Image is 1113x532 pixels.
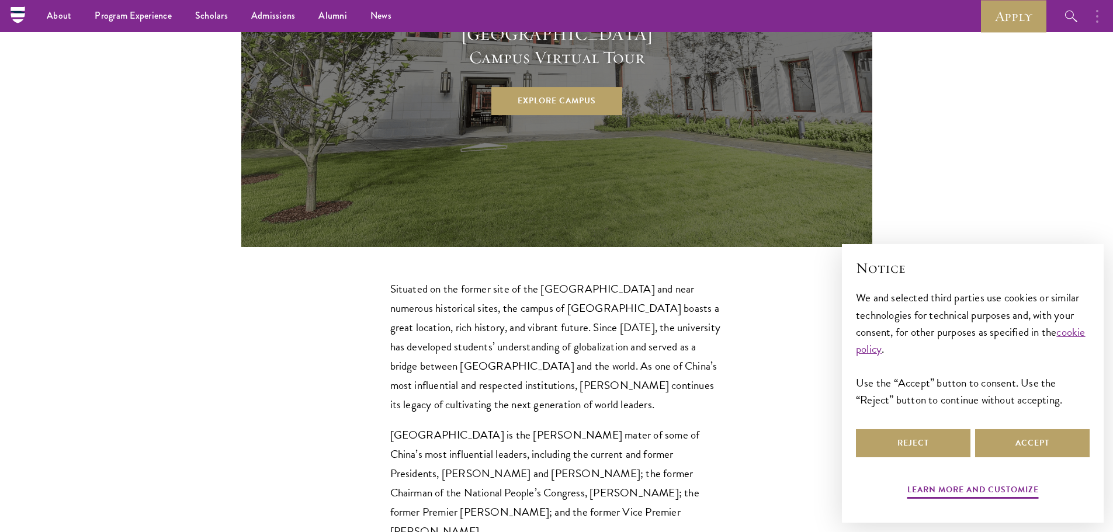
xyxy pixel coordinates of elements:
[856,429,970,457] button: Reject
[856,324,1086,357] a: cookie policy
[856,289,1090,408] div: We and selected third parties use cookies or similar technologies for technical purposes and, wit...
[907,482,1039,500] button: Learn more and customize
[440,23,674,69] h4: [GEOGRAPHIC_DATA] Campus Virtual Tour
[856,258,1090,278] h2: Notice
[975,429,1090,457] button: Accept
[390,279,723,414] p: Situated on the former site of the [GEOGRAPHIC_DATA] and near numerous historical sites, the camp...
[491,87,622,115] a: Explore Campus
